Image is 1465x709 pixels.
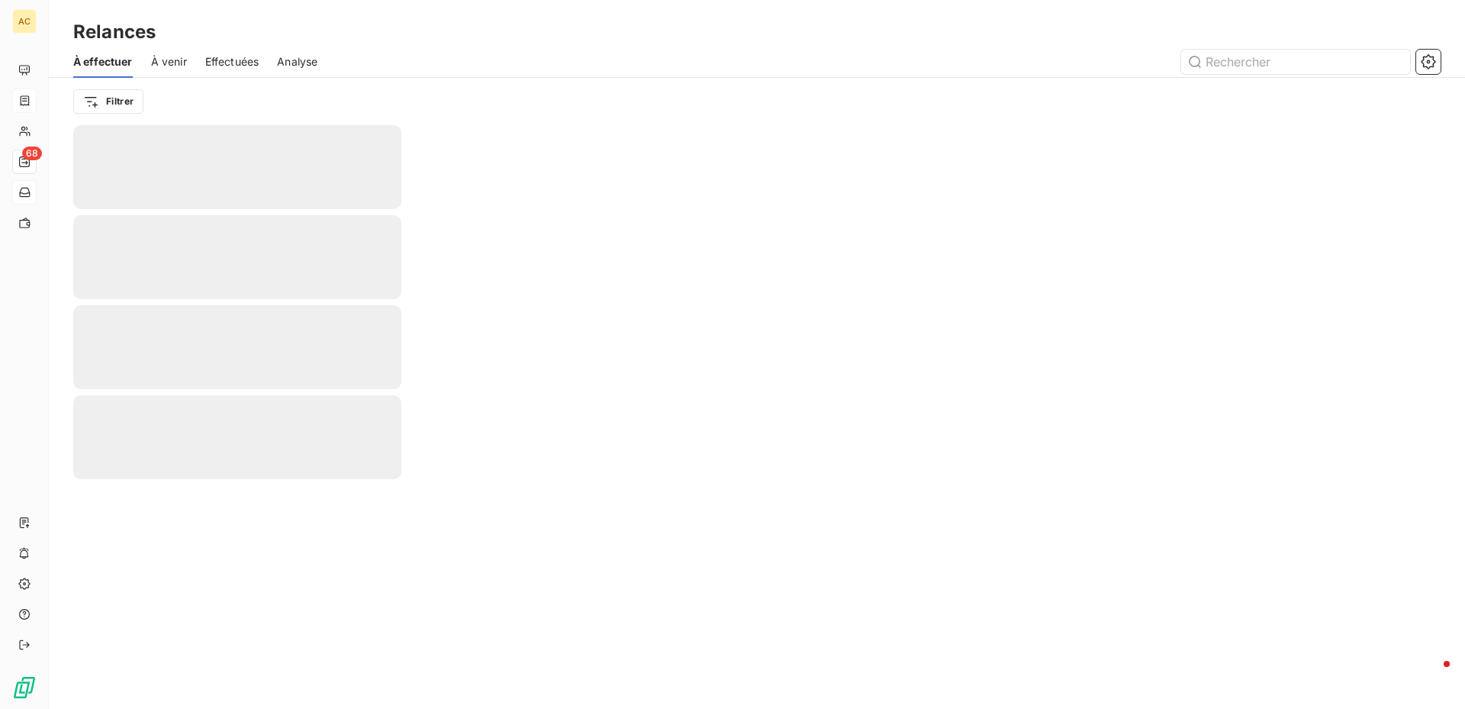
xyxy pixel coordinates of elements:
span: Effectuées [205,54,259,69]
input: Rechercher [1181,50,1410,74]
h3: Relances [73,18,156,46]
span: À venir [151,54,187,69]
span: Analyse [277,54,317,69]
span: 68 [22,147,42,160]
span: À effectuer [73,54,133,69]
iframe: Intercom live chat [1413,657,1450,694]
div: AC [12,9,37,34]
button: Filtrer [73,89,143,114]
img: Logo LeanPay [12,675,37,700]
